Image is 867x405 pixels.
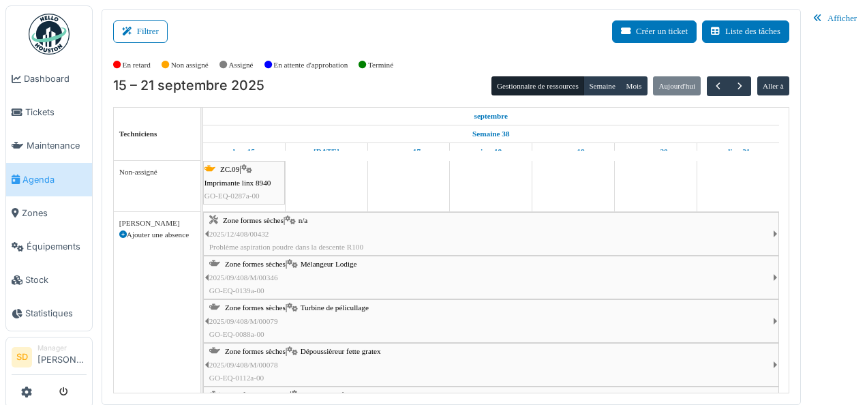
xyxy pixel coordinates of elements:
[209,374,264,382] span: GO-EQ-0112a-00
[583,76,621,95] button: Semaine
[757,76,789,95] button: Aller à
[6,62,92,95] a: Dashboard
[476,143,505,160] a: 18 septembre 2025
[25,273,87,286] span: Stock
[225,303,286,312] span: Zone formes sèches
[119,130,157,138] span: Techniciens
[37,343,87,372] li: [PERSON_NAME]
[25,106,87,119] span: Tickets
[204,192,260,200] span: GO-EQ-0287a-00
[305,391,363,399] span: Laveuse de flacons
[729,76,751,96] button: Suivant
[24,72,87,85] span: Dashboard
[171,59,209,71] label: Non assigné
[6,230,92,263] a: Équipements
[301,303,369,312] span: Turbine de pélicullage
[6,297,92,330] a: Statistiques
[469,125,513,142] a: Semaine 38
[368,59,393,71] label: Terminé
[119,166,195,178] div: Non-assigné
[471,108,512,125] a: 15 septembre 2025
[22,173,87,186] span: Agenda
[37,343,87,353] div: Manager
[702,20,789,43] button: Liste des tâches
[620,76,648,95] button: Mois
[123,59,151,71] label: En retard
[301,347,381,355] span: Dépoussièreur fette gratex
[209,317,278,325] span: 2025/09/408/M/00079
[491,76,584,95] button: Gestionnaire de ressources
[29,14,70,55] img: Badge_color-CXgf-gQk.svg
[209,214,773,254] div: |
[722,143,753,160] a: 21 septembre 2025
[25,307,87,320] span: Statistiques
[6,263,92,297] a: Stock
[209,301,773,341] div: |
[301,260,357,268] span: Mélangeur Lodige
[225,260,286,268] span: Zone formes sèches
[209,258,773,297] div: |
[653,76,701,95] button: Aujourd'hui
[6,196,92,230] a: Zones
[204,179,271,187] span: Imprimante linx 8940
[209,361,278,369] span: 2025/09/408/M/00078
[113,20,168,43] button: Filtrer
[612,20,697,43] button: Créer un ticket
[209,243,363,251] span: Problème aspiration poudre dans la descente R100
[209,273,278,282] span: 2025/09/408/M/00346
[119,229,195,241] div: Ajouter une absence
[229,59,254,71] label: Assigné
[310,143,343,160] a: 16 septembre 2025
[558,143,588,160] a: 19 septembre 2025
[230,143,258,160] a: 15 septembre 2025
[113,78,264,94] h2: 15 – 21 septembre 2025
[12,343,87,376] a: SD Manager[PERSON_NAME]
[299,216,308,224] span: n/a
[273,59,348,71] label: En attente d'approbation
[27,139,87,152] span: Maintenance
[393,143,424,160] a: 17 septembre 2025
[204,163,284,202] div: |
[27,240,87,253] span: Équipements
[6,163,92,196] a: Agenda
[707,76,729,96] button: Précédent
[808,9,858,29] div: Afficher
[12,347,32,367] li: SD
[209,330,264,338] span: GO-EQ-0088a-00
[6,95,92,129] a: Tickets
[209,345,773,385] div: |
[209,286,264,295] span: GO-EQ-0139a-00
[22,207,87,220] span: Zones
[220,165,239,173] span: ZC.09
[209,230,269,238] span: 2025/12/408/00432
[225,347,286,355] span: Zone formes sèches
[6,129,92,162] a: Maintenance
[119,217,195,229] div: [PERSON_NAME]
[223,216,284,224] span: Zone formes sèches
[225,391,290,399] span: Zone formes liquides
[640,143,671,160] a: 20 septembre 2025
